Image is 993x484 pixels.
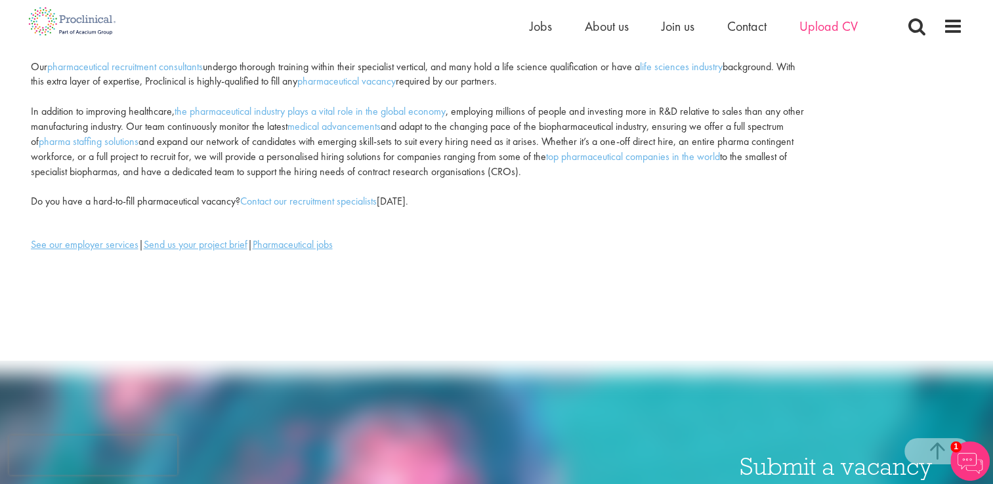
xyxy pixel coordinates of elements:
[799,18,858,35] a: Upload CV
[287,119,381,133] a: medical advancements
[585,18,629,35] a: About us
[31,237,138,251] a: See our employer services
[297,74,396,88] a: pharmaceutical vacancy
[175,104,446,118] a: the pharmaceutical industry plays a vital role in the global economy
[9,435,177,475] iframe: reCAPTCHA
[740,454,963,479] h3: Submit a vacancy
[253,237,333,251] a: Pharmaceutical jobs
[31,14,801,43] a: regulatory affairs
[144,237,247,251] a: Send us your project brief
[530,18,552,35] a: Jobs
[31,237,804,252] div: | |
[39,134,138,148] a: pharma staffing solutions
[727,18,767,35] a: Contact
[144,30,203,43] a: medical affairs
[662,18,694,35] a: Join us
[640,60,723,73] a: life sciences industry
[950,441,990,481] img: Chatbot
[47,60,203,73] a: pharmaceutical recruitment consultants
[240,194,377,208] a: Contact our recruitment specialists
[546,150,720,163] a: top pharmaceutical companies in the world
[58,30,128,43] a: quality assurance
[950,441,961,453] span: 1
